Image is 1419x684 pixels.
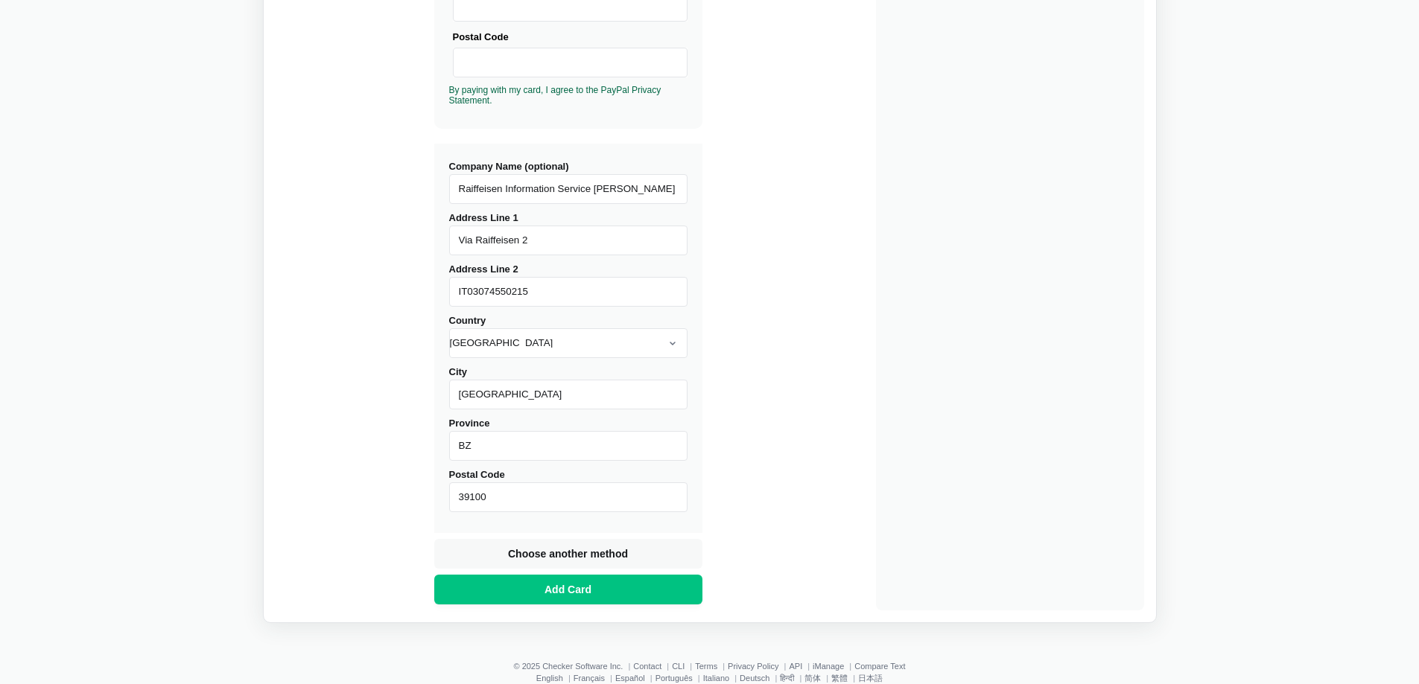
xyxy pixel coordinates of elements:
li: © 2025 Checker Software Inc. [513,662,633,671]
select: Country [449,328,688,358]
input: Postal Code [449,482,688,512]
a: 简体 [804,674,821,683]
label: City [449,366,688,409]
a: Compare Text [854,662,905,671]
label: Country [449,315,688,358]
a: Español [615,674,645,683]
button: Choose another method [434,539,702,569]
label: Address Line 1 [449,212,688,255]
a: Privacy Policy [728,662,778,671]
input: Address Line 2 [449,277,688,307]
input: Province [449,431,688,461]
a: Deutsch [740,674,769,683]
button: Add Card [434,575,702,604]
a: 繁體 [831,674,848,683]
a: Italiano [703,674,729,683]
a: Terms [695,662,717,671]
a: By paying with my card, I agree to the PayPal Privacy Statement. [449,85,661,106]
a: API [789,662,802,671]
input: City [449,380,688,409]
a: Français [574,674,605,683]
label: Province [449,418,688,461]
span: Choose another method [505,546,631,561]
a: Contact [633,662,661,671]
span: Add Card [542,582,594,597]
input: Company Name (optional) [449,174,688,204]
a: Português [655,674,693,683]
a: CLI [672,662,685,671]
input: Address Line 1 [449,226,688,255]
label: Postal Code [449,469,688,512]
div: Postal Code [453,29,688,45]
a: 日本語 [858,674,883,683]
a: iManage [813,662,844,671]
a: हिन्दी [780,674,794,683]
label: Company Name (optional) [449,161,688,204]
iframe: Secure Credit Card Frame - Postal Code [460,48,681,77]
a: English [536,674,563,683]
label: Address Line 2 [449,263,688,307]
